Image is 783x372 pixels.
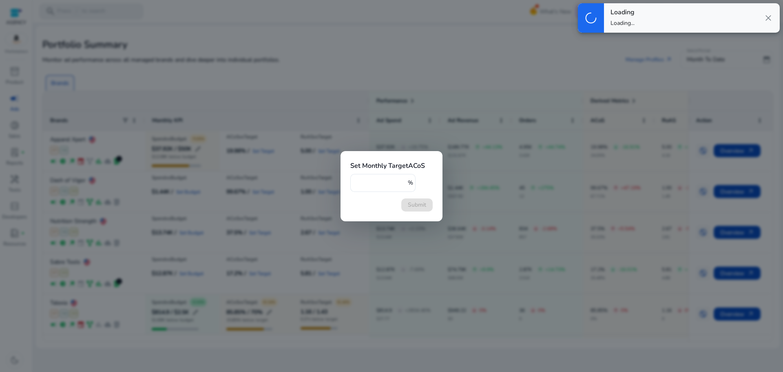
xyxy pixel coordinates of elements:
[408,179,413,187] span: %
[610,9,635,16] h4: Loading
[584,11,597,25] span: progress_activity
[763,13,773,23] span: close
[408,161,425,170] span: ACoS
[610,19,635,27] p: Loading...
[350,161,433,171] p: Set Monthly Target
